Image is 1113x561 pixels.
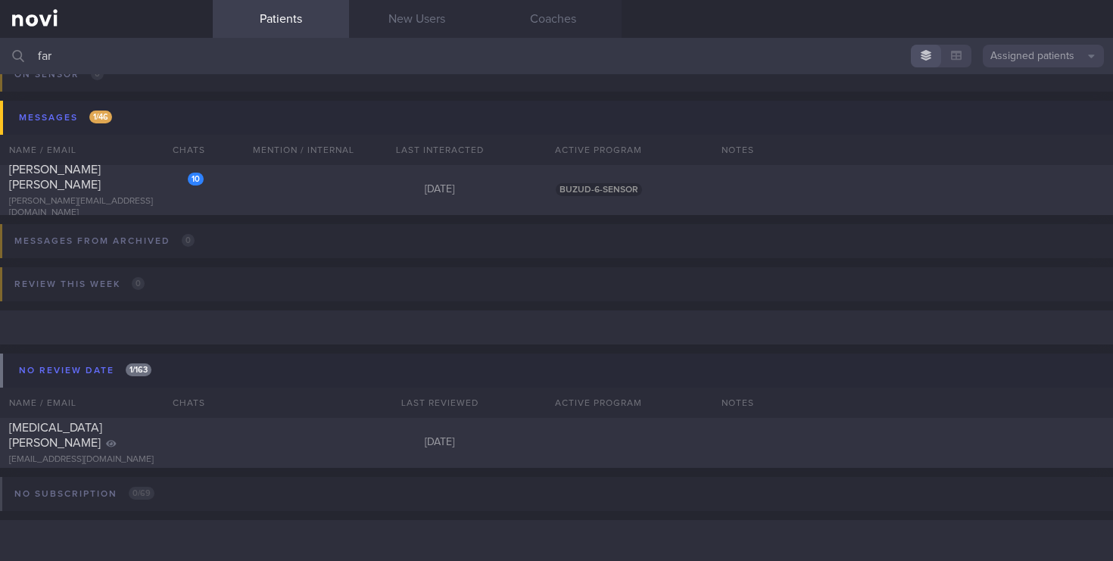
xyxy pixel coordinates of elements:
[15,360,155,381] div: No review date
[235,135,372,165] div: Mention / Internal
[9,196,204,219] div: [PERSON_NAME][EMAIL_ADDRESS][DOMAIN_NAME]
[15,108,116,128] div: Messages
[9,422,102,449] span: [MEDICAL_DATA][PERSON_NAME]
[182,234,195,247] span: 0
[11,274,148,295] div: Review this week
[129,487,154,500] span: 0 / 69
[126,363,151,376] span: 1 / 163
[712,388,1113,418] div: Notes
[9,164,101,191] span: [PERSON_NAME] [PERSON_NAME]
[372,135,508,165] div: Last Interacted
[152,388,213,418] div: Chats
[9,454,204,466] div: [EMAIL_ADDRESS][DOMAIN_NAME]
[11,484,158,504] div: No subscription
[372,388,508,418] div: Last Reviewed
[372,436,508,450] div: [DATE]
[11,231,198,251] div: Messages from Archived
[89,111,112,123] span: 1 / 46
[372,183,508,197] div: [DATE]
[11,64,108,85] div: On sensor
[132,277,145,290] span: 0
[556,183,642,196] span: BUZUD-6-SENSOR
[712,135,1113,165] div: Notes
[188,173,204,185] div: 10
[508,388,690,418] div: Active Program
[152,135,213,165] div: Chats
[983,45,1104,67] button: Assigned patients
[508,135,690,165] div: Active Program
